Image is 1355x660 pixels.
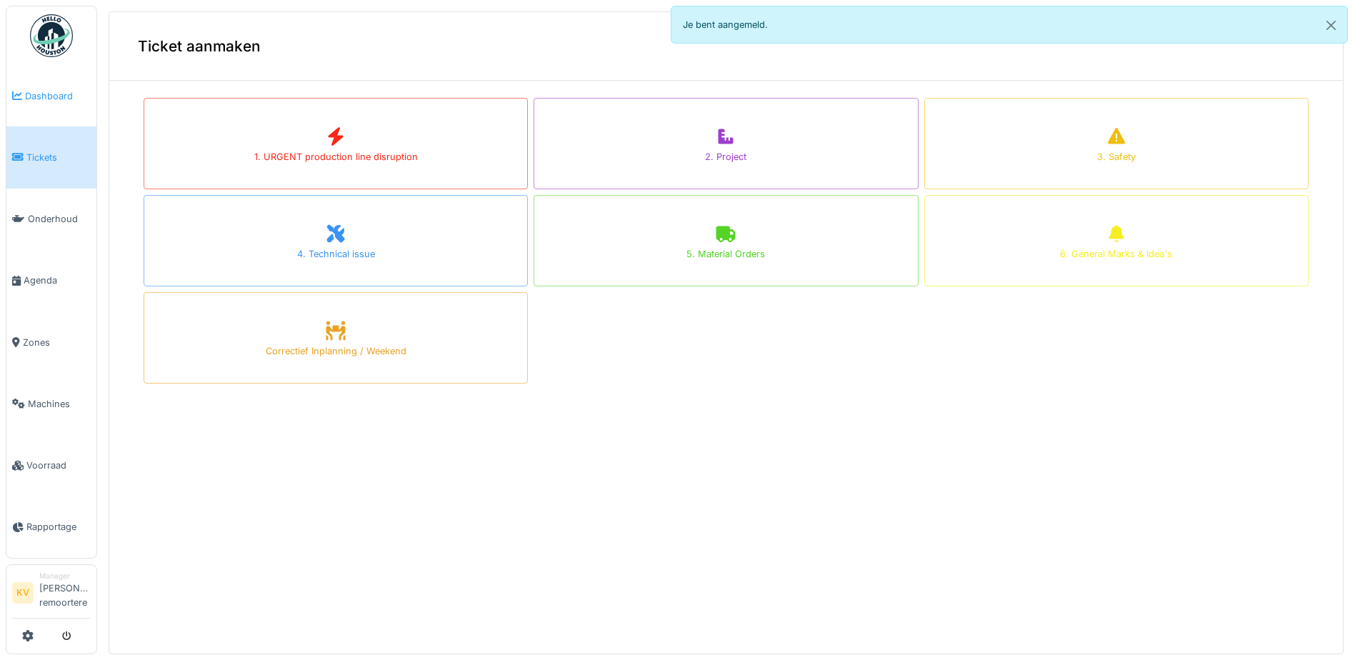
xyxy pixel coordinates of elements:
div: 3. Safety [1097,150,1136,164]
div: Ticket aanmaken [109,12,1343,81]
div: Correctief Inplanning / Weekend [266,344,406,358]
span: Zones [23,336,91,349]
div: 6. General Marks & Idea's [1060,247,1172,261]
a: Voorraad [6,435,96,496]
button: Close [1315,6,1347,44]
li: KV [12,582,34,604]
div: Je bent aangemeld. [671,6,1349,44]
span: Dashboard [25,89,91,103]
a: Machines [6,373,96,434]
a: Dashboard [6,65,96,126]
span: Tickets [26,151,91,164]
a: Zones [6,311,96,373]
a: KV Manager[PERSON_NAME] remoortere [12,571,91,619]
a: Agenda [6,250,96,311]
div: 2. Project [705,150,746,164]
span: Rapportage [26,520,91,534]
li: [PERSON_NAME] remoortere [39,571,91,615]
span: Voorraad [26,459,91,472]
img: Badge_color-CXgf-gQk.svg [30,14,73,57]
div: Manager [39,571,91,581]
span: Machines [28,397,91,411]
a: Rapportage [6,496,96,558]
div: 1. URGENT production line disruption [254,150,418,164]
a: Tickets [6,126,96,188]
a: Onderhoud [6,189,96,250]
span: Onderhoud [28,212,91,226]
span: Agenda [24,274,91,287]
div: 4. Technical issue [297,247,375,261]
div: 5. Material Orders [686,247,765,261]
